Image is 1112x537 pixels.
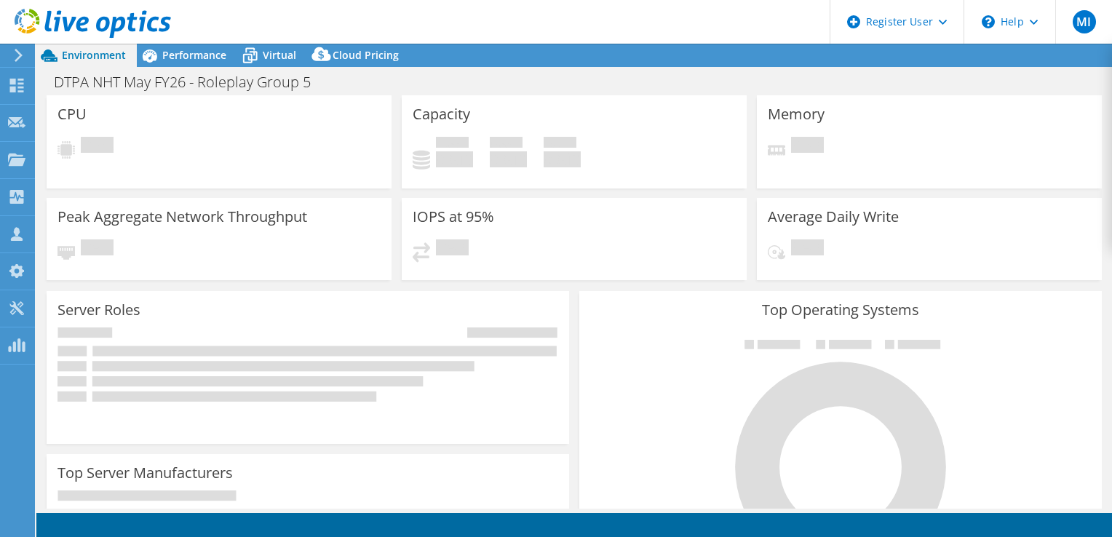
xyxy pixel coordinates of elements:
h3: Average Daily Write [768,209,899,225]
span: Pending [81,239,114,259]
h3: Memory [768,106,825,122]
span: Used [436,137,469,151]
span: Pending [81,137,114,156]
h3: Top Operating Systems [590,302,1091,318]
h4: 0 GiB [490,151,527,167]
h3: Top Server Manufacturers [57,465,233,481]
span: Environment [62,48,126,62]
h1: DTPA NHT May FY26 - Roleplay Group 5 [47,74,333,90]
svg: \n [982,15,995,28]
span: Free [490,137,523,151]
span: Pending [791,137,824,156]
span: Total [544,137,576,151]
h3: Server Roles [57,302,140,318]
h3: Peak Aggregate Network Throughput [57,209,307,225]
span: Pending [436,239,469,259]
h3: CPU [57,106,87,122]
h3: IOPS at 95% [413,209,494,225]
span: Cloud Pricing [333,48,399,62]
span: MI [1073,10,1096,33]
h4: 0 GiB [544,151,581,167]
span: Virtual [263,48,296,62]
h3: Capacity [413,106,470,122]
span: Performance [162,48,226,62]
h4: 0 GiB [436,151,473,167]
span: Pending [791,239,824,259]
